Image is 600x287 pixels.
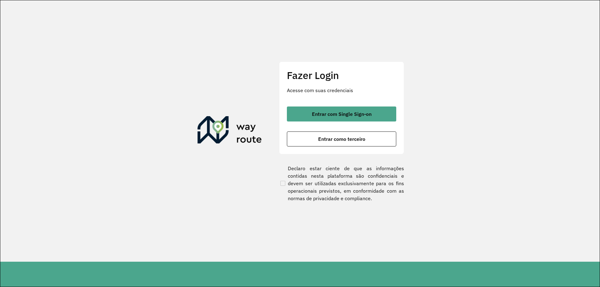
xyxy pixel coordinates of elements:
span: Entrar com Single Sign-on [312,111,372,116]
p: Acesse com suas credenciais [287,87,396,94]
span: Entrar como terceiro [318,136,365,141]
button: button [287,106,396,121]
button: button [287,131,396,146]
img: Roteirizador AmbevTech [197,116,262,146]
label: Declaro estar ciente de que as informações contidas nesta plataforma são confidenciais e devem se... [279,165,404,202]
h2: Fazer Login [287,69,396,81]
